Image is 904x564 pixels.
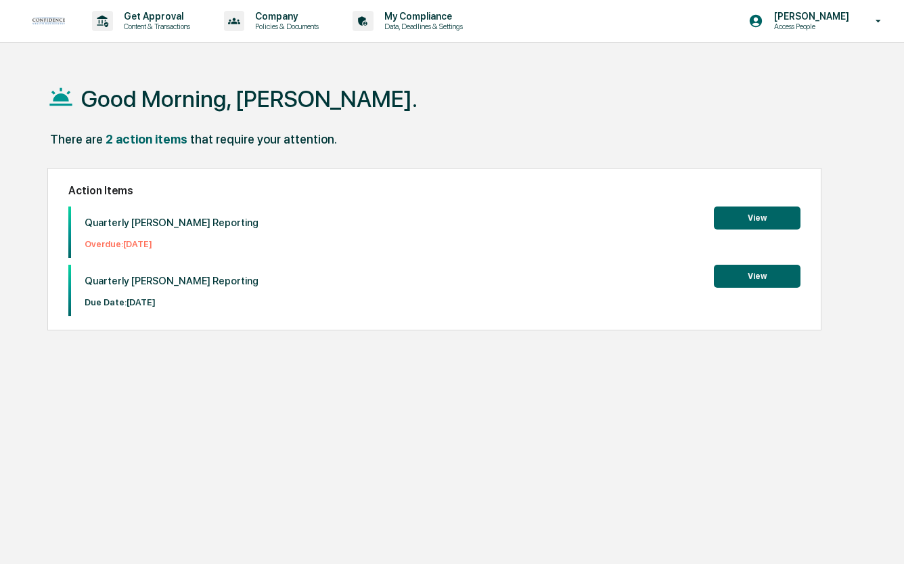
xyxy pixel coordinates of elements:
p: Overdue: [DATE] [85,239,258,249]
img: logo [32,18,65,24]
button: View [714,265,800,288]
a: View [714,211,800,223]
p: Policies & Documents [244,22,325,31]
p: Company [244,11,325,22]
p: [PERSON_NAME] [763,11,856,22]
h1: Good Morning, [PERSON_NAME]. [81,85,417,112]
div: There are [50,132,103,146]
button: View [714,207,800,230]
h2: Action Items [68,184,800,197]
div: that require your attention. [190,132,337,146]
a: View [714,269,800,282]
p: Data, Deadlines & Settings [374,22,470,31]
p: My Compliance [374,11,470,22]
p: Get Approval [113,11,197,22]
p: Quarterly [PERSON_NAME] Reporting [85,275,258,287]
p: Content & Transactions [113,22,197,31]
div: 2 action items [106,132,187,146]
p: Quarterly [PERSON_NAME] Reporting [85,217,258,229]
p: Due Date: [DATE] [85,297,258,307]
p: Access People [763,22,856,31]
